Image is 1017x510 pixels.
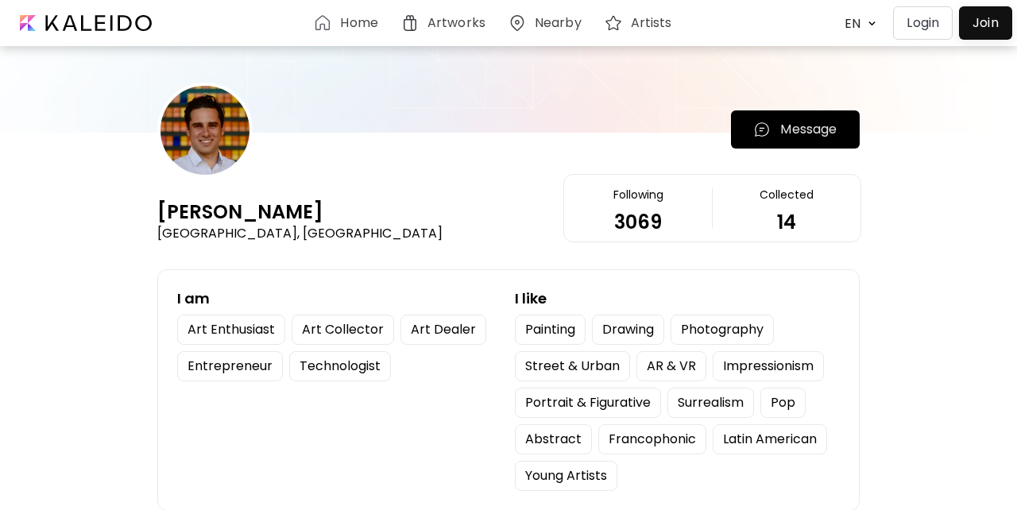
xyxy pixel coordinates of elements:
[667,388,754,418] div: Surrealism
[592,315,664,345] div: Drawing
[760,187,814,202] div: Collected
[515,424,592,454] div: Abstract
[515,351,630,381] div: Street & Urban
[631,17,672,29] h6: Artists
[313,14,384,33] a: Home
[515,289,840,308] div: I like
[598,424,706,454] div: Francophonic
[864,16,880,31] img: arrow down
[340,17,377,29] h6: Home
[427,17,485,29] h6: Artworks
[292,315,394,345] div: Art Collector
[400,315,486,345] div: Art Dealer
[177,289,502,308] div: I am
[157,199,323,225] div: [PERSON_NAME]
[157,225,443,242] div: [GEOGRAPHIC_DATA], [GEOGRAPHIC_DATA]
[508,14,588,33] a: Nearby
[893,6,959,40] a: Login
[535,17,582,29] h6: Nearby
[613,187,663,202] div: Following
[777,216,796,229] div: 14
[893,6,953,40] button: Login
[671,315,774,345] div: Photography
[289,351,391,381] div: Technologist
[713,424,827,454] div: Latin American
[177,351,283,381] div: Entrepreneur
[614,216,662,229] div: 3069
[177,315,285,345] div: Art Enthusiast
[515,461,617,491] div: Young Artists
[731,110,860,149] button: chatIconMessage
[636,351,706,381] div: AR & VR
[780,120,837,139] p: Message
[400,14,492,33] a: Artworks
[753,121,771,138] img: chatIcon
[515,315,586,345] div: Painting
[907,14,939,33] p: Login
[837,10,864,37] div: EN
[760,388,806,418] div: Pop
[959,6,1012,40] a: Join
[713,351,824,381] div: Impressionism
[604,14,679,33] a: Artists
[515,388,661,418] div: Portrait & Figurative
